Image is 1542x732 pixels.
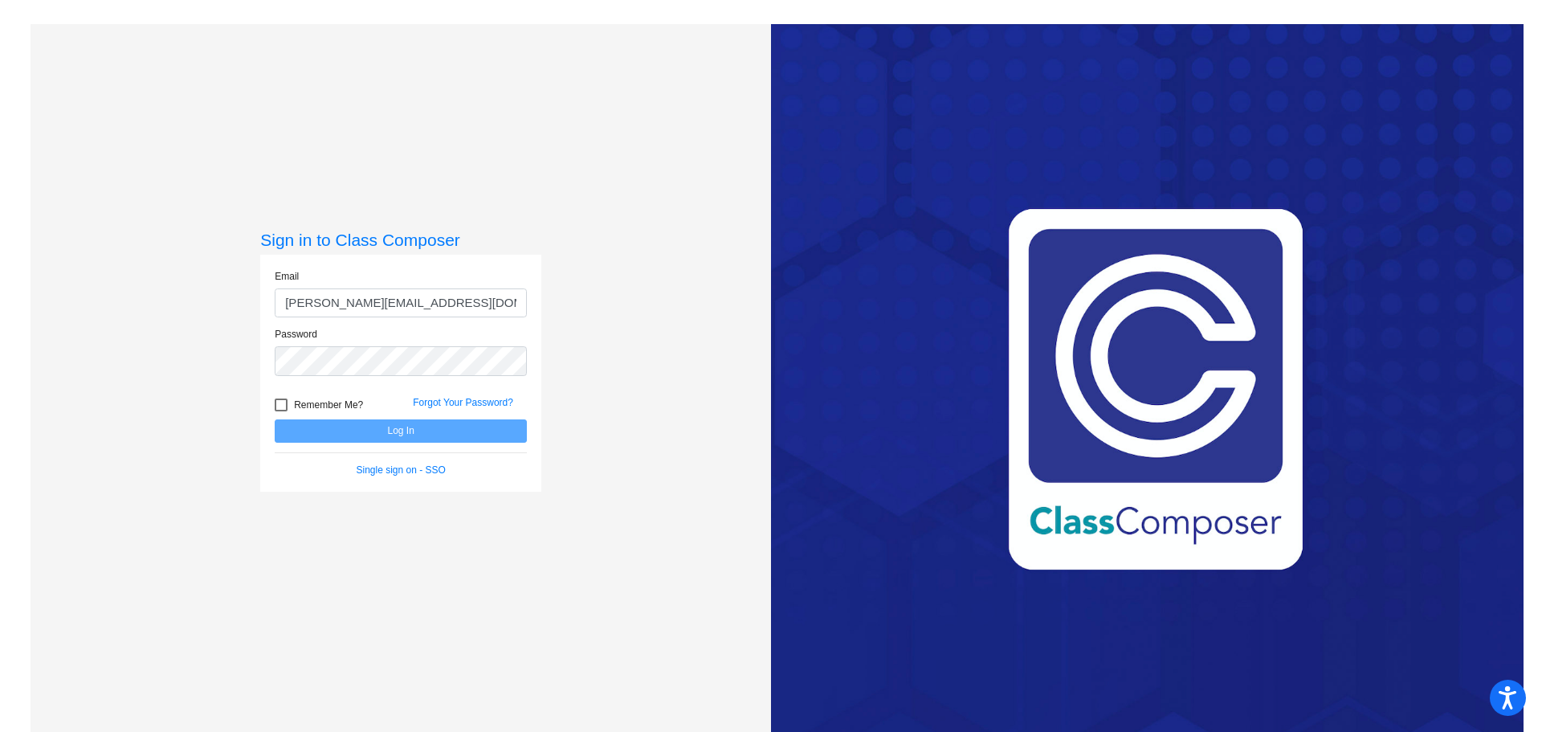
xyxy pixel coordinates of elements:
a: Single sign on - SSO [357,464,446,476]
span: Remember Me? [294,395,363,415]
label: Password [275,327,317,341]
a: Forgot Your Password? [413,397,513,408]
label: Email [275,269,299,284]
button: Log In [275,419,527,443]
h3: Sign in to Class Composer [260,230,541,250]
